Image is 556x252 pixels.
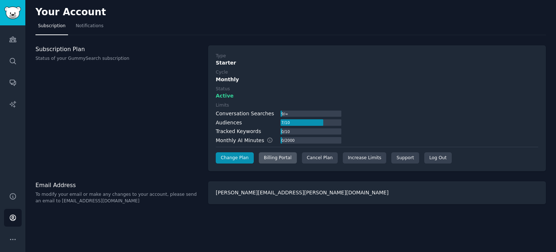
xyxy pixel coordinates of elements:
span: Subscription [38,23,66,29]
div: Cycle [216,69,228,76]
div: Type [216,53,226,59]
div: Limits [216,102,229,109]
p: Status of your GummySearch subscription [35,55,201,62]
h3: Email Address [35,181,201,189]
div: 0 / 10 [281,128,290,135]
span: Notifications [76,23,104,29]
h3: Subscription Plan [35,45,201,53]
div: [PERSON_NAME][EMAIL_ADDRESS][PERSON_NAME][DOMAIN_NAME] [208,181,546,204]
a: Increase Limits [343,152,387,164]
a: Notifications [73,20,106,35]
div: Monthly [216,76,538,83]
p: To modify your email or make any changes to your account, please send an email to [EMAIL_ADDRESS]... [35,191,201,204]
div: Cancel Plan [302,152,338,164]
div: Status [216,86,230,92]
div: Conversation Searches [216,110,274,117]
div: 7 / 10 [281,119,290,126]
div: Log Out [424,152,452,164]
div: Tracked Keywords [216,128,261,135]
div: Audiences [216,119,242,127]
a: Support [391,152,419,164]
span: Active [216,92,233,100]
div: Starter [216,59,538,67]
a: Change Plan [216,152,254,164]
div: 9 / ∞ [281,111,288,117]
div: Billing Portal [259,152,297,164]
h2: Your Account [35,7,106,18]
a: Subscription [35,20,68,35]
img: GummySearch logo [4,7,21,19]
div: Monthly AI Minutes [216,137,281,144]
div: 0 / 2000 [281,137,295,144]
